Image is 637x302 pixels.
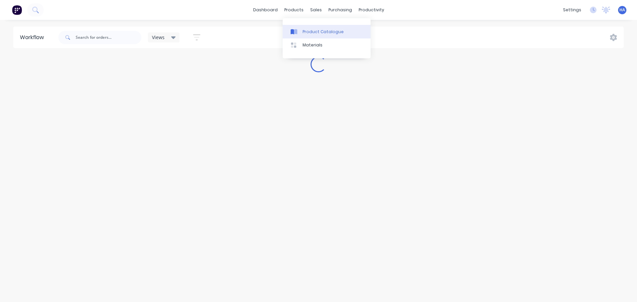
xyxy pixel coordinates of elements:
[152,34,165,41] span: Views
[20,33,47,41] div: Workflow
[355,5,388,15] div: productivity
[250,5,281,15] a: dashboard
[560,5,585,15] div: settings
[307,5,325,15] div: sales
[76,31,141,44] input: Search for orders...
[303,42,322,48] div: Materials
[12,5,22,15] img: Factory
[619,7,625,13] span: HA
[325,5,355,15] div: purchasing
[283,38,371,52] a: Materials
[281,5,307,15] div: products
[283,25,371,38] a: Product Catalogue
[303,29,344,35] div: Product Catalogue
